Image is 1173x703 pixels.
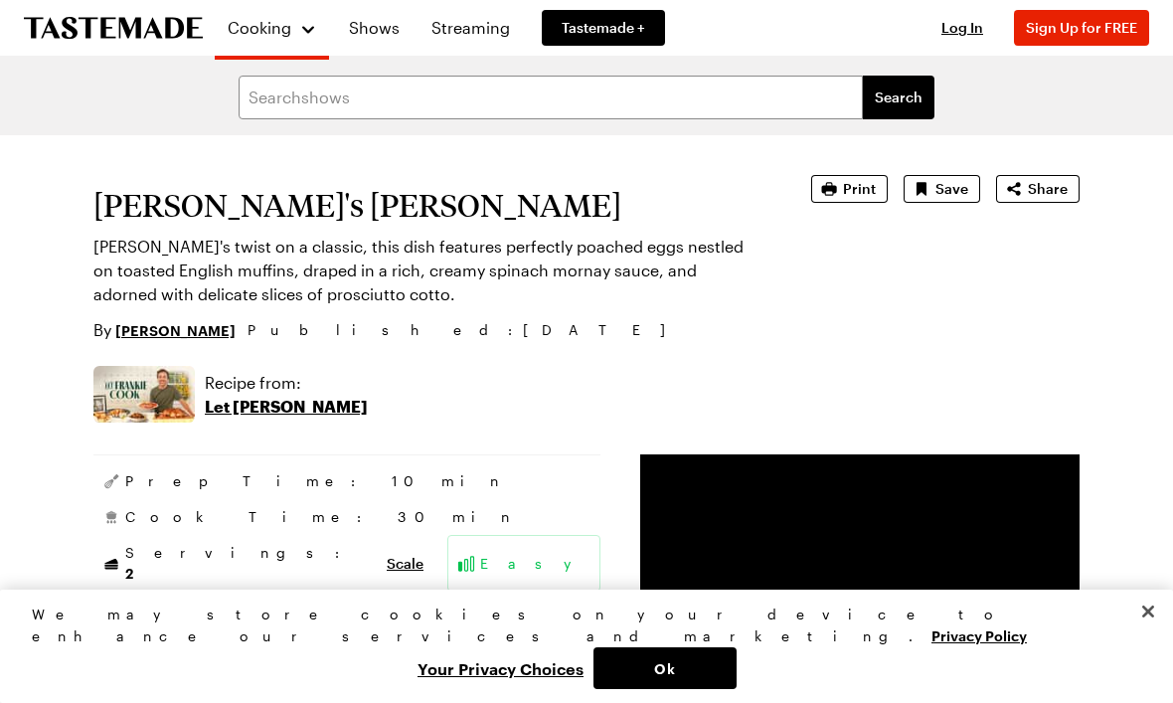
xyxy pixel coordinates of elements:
div: Privacy [32,604,1124,689]
button: Save recipe [904,175,980,203]
button: Share [996,175,1080,203]
span: Print [843,179,876,199]
button: Scale [387,554,423,574]
p: By [93,318,236,342]
a: Tastemade + [542,10,665,46]
span: Cook Time: 30 min [125,507,517,527]
a: Recipe from:Let [PERSON_NAME] [205,371,368,419]
a: [PERSON_NAME] [115,319,236,341]
span: Share [1028,179,1068,199]
span: Log In [941,19,983,36]
span: Sign Up for FREE [1026,19,1137,36]
span: Save [935,179,968,199]
span: Prep Time: 10 min [125,471,506,491]
img: Show where recipe is used [93,366,195,423]
span: Servings: [125,543,377,584]
a: To Tastemade Home Page [24,17,203,40]
button: filters [863,76,934,119]
button: Close [1126,590,1170,633]
h1: [PERSON_NAME]'s [PERSON_NAME] [93,187,755,223]
span: Easy [480,554,591,574]
span: 2 [125,563,133,582]
span: Published : [DATE] [248,319,685,341]
button: Print [811,175,888,203]
div: We may store cookies on your device to enhance our services and marketing. [32,604,1124,647]
button: Cooking [227,8,317,48]
p: Recipe from: [205,371,368,395]
a: More information about your privacy, opens in a new tab [931,625,1027,644]
button: Sign Up for FREE [1014,10,1149,46]
span: Tastemade + [562,18,645,38]
p: [PERSON_NAME]'s twist on a classic, this dish features perfectly poached eggs nestled on toasted ... [93,235,755,306]
span: Search [875,88,922,107]
button: Your Privacy Choices [408,647,593,689]
span: Cooking [228,18,291,37]
button: Log In [922,18,1002,38]
button: Ok [593,647,737,689]
p: Let [PERSON_NAME] [205,395,368,419]
video-js: Video Player [640,454,1080,702]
